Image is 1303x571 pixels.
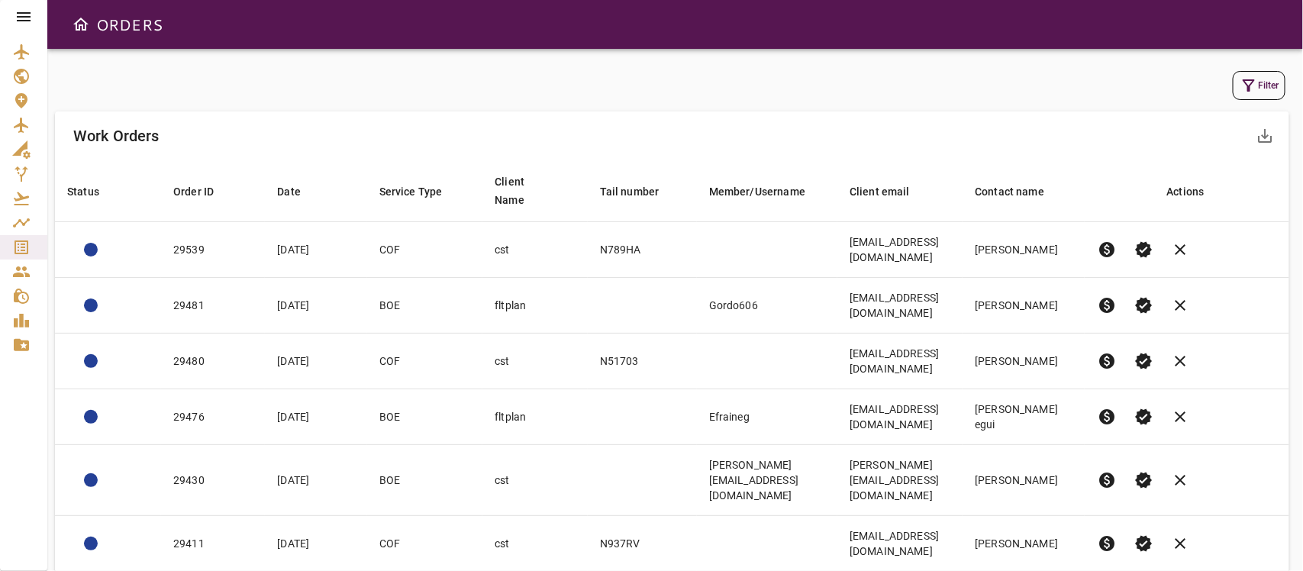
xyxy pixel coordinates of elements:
span: clear [1171,471,1189,489]
td: fltplan [482,278,587,334]
button: Pre-Invoice order [1089,525,1125,562]
span: verified [1134,408,1153,426]
td: 29476 [161,389,265,445]
td: [DATE] [265,278,366,334]
span: Tail number [600,182,679,201]
div: ACTION REQUIRED [84,410,98,424]
div: Client Name [495,173,555,209]
button: Pre-Invoice order [1089,398,1125,435]
span: clear [1171,352,1189,370]
button: Cancel order [1162,525,1198,562]
td: [PERSON_NAME] [963,222,1085,278]
td: 29480 [161,334,265,389]
td: [PERSON_NAME][EMAIL_ADDRESS][DOMAIN_NAME] [837,445,963,516]
td: [PERSON_NAME] egui [963,389,1085,445]
div: Member/Username [709,182,805,201]
div: Client email [850,182,910,201]
td: BOE [367,445,483,516]
td: [PERSON_NAME] [963,334,1085,389]
button: Pre-Invoice order [1089,462,1125,498]
td: cst [482,222,587,278]
td: [PERSON_NAME][EMAIL_ADDRESS][DOMAIN_NAME] [697,445,837,516]
td: fltplan [482,389,587,445]
button: Open drawer [66,9,96,40]
span: Client email [850,182,930,201]
button: Set Permit Ready [1125,231,1162,268]
td: [DATE] [265,445,366,516]
td: [EMAIL_ADDRESS][DOMAIN_NAME] [837,278,963,334]
span: verified [1134,534,1153,553]
span: Contact name [975,182,1064,201]
span: Date [277,182,321,201]
span: paid [1098,296,1116,315]
button: Set Permit Ready [1125,287,1162,324]
td: N789HA [588,222,697,278]
span: clear [1171,534,1189,553]
button: Cancel order [1162,398,1198,435]
div: Service Type [379,182,443,201]
span: paid [1098,408,1116,426]
button: Cancel order [1162,287,1198,324]
span: clear [1171,296,1189,315]
td: [DATE] [265,222,366,278]
td: COF [367,334,483,389]
button: Pre-Invoice order [1089,343,1125,379]
span: Order ID [173,182,234,201]
div: ADMIN [84,354,98,368]
button: Pre-Invoice order [1089,287,1125,324]
td: 29481 [161,278,265,334]
span: save_alt [1256,127,1274,145]
td: [PERSON_NAME] [963,278,1085,334]
span: Status [67,182,119,201]
span: paid [1098,534,1116,553]
h6: ORDERS [96,12,163,37]
td: cst [482,334,587,389]
div: ACTION REQUIRED [84,243,98,256]
div: ACTION REQUIRED [84,473,98,487]
td: BOE [367,278,483,334]
td: [PERSON_NAME] [963,445,1085,516]
span: paid [1098,352,1116,370]
td: Gordo606 [697,278,837,334]
div: Date [277,182,301,201]
span: clear [1171,408,1189,426]
td: 29539 [161,222,265,278]
span: Service Type [379,182,463,201]
td: N51703 [588,334,697,389]
div: Status [67,182,99,201]
td: Efraineg [697,389,837,445]
button: Filter [1233,71,1285,100]
div: Order ID [173,182,214,201]
td: BOE [367,389,483,445]
button: Cancel order [1162,343,1198,379]
button: Set Permit Ready [1125,398,1162,435]
button: Set Permit Ready [1125,525,1162,562]
button: Set Permit Ready [1125,343,1162,379]
span: clear [1171,240,1189,259]
td: COF [367,222,483,278]
h6: Work Orders [73,124,160,148]
div: Contact name [975,182,1044,201]
td: cst [482,445,587,516]
button: Cancel order [1162,231,1198,268]
span: Member/Username [709,182,825,201]
td: 29430 [161,445,265,516]
span: Client Name [495,173,575,209]
span: verified [1134,296,1153,315]
td: [DATE] [265,334,366,389]
span: verified [1134,352,1153,370]
td: [EMAIL_ADDRESS][DOMAIN_NAME] [837,334,963,389]
button: Pre-Invoice order [1089,231,1125,268]
button: Export [1247,118,1283,154]
td: [DATE] [265,389,366,445]
div: ACTION REQUIRED [84,298,98,312]
span: verified [1134,471,1153,489]
div: Tail number [600,182,660,201]
div: ADMIN [84,537,98,550]
button: Set Permit Ready [1125,462,1162,498]
button: Cancel order [1162,462,1198,498]
span: verified [1134,240,1153,259]
span: paid [1098,471,1116,489]
td: [EMAIL_ADDRESS][DOMAIN_NAME] [837,222,963,278]
span: paid [1098,240,1116,259]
